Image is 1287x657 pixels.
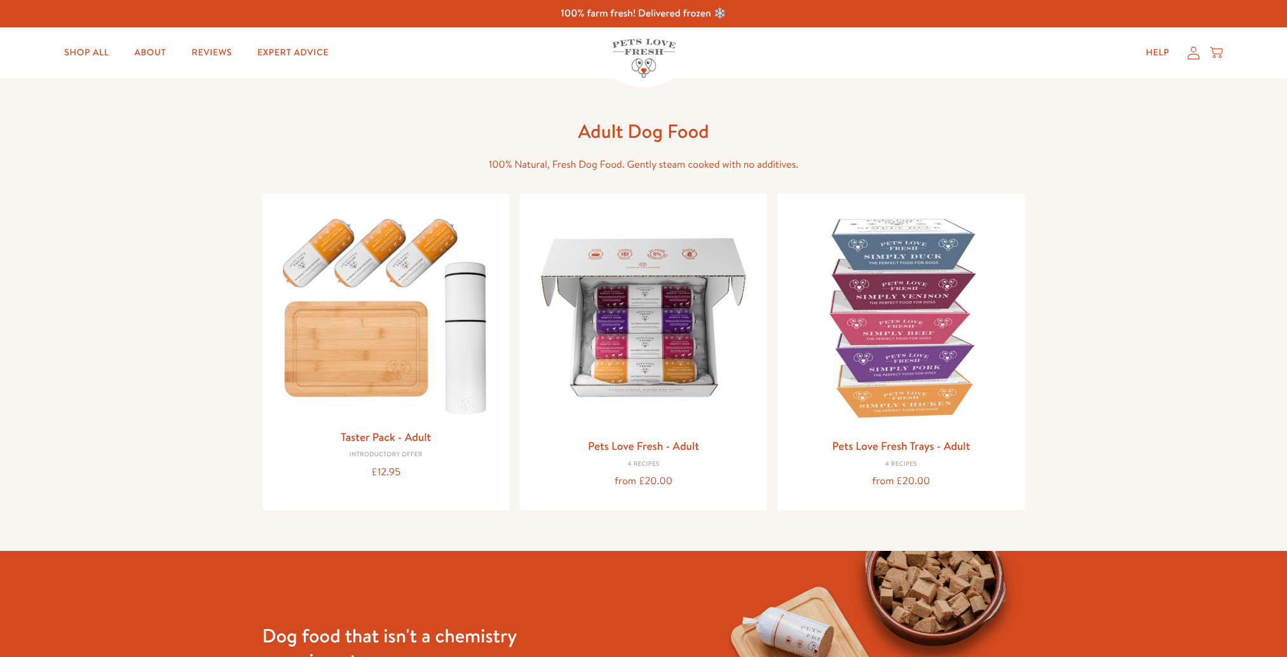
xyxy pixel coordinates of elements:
[787,473,1014,490] div: from £20.00
[489,158,798,172] span: 100% Natural, Fresh Dog Food. Gently steam cooked with no additives.
[182,40,242,65] a: Reviews
[612,39,676,78] img: Pets Love Fresh
[247,40,339,65] a: Expert Advice
[273,451,500,459] div: Introductory Offer
[588,438,699,454] a: Pets Love Fresh - Adult
[530,204,757,431] img: Pets Love Fresh - Adult
[341,429,431,445] a: Taster Pack - Adult
[440,119,847,144] h1: Adult Dog Food
[787,204,1014,431] img: Pets Love Fresh Trays - Adult
[832,438,970,454] a: Pets Love Fresh Trays - Adult
[530,461,757,468] div: 4 Recipes
[54,40,119,65] a: Shop All
[124,40,176,65] a: About
[273,464,500,481] div: £12.95
[787,461,1014,468] div: 4 Recipes
[530,473,757,490] div: from £20.00
[1136,40,1180,65] a: Help
[273,204,500,422] img: Taster Pack - Adult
